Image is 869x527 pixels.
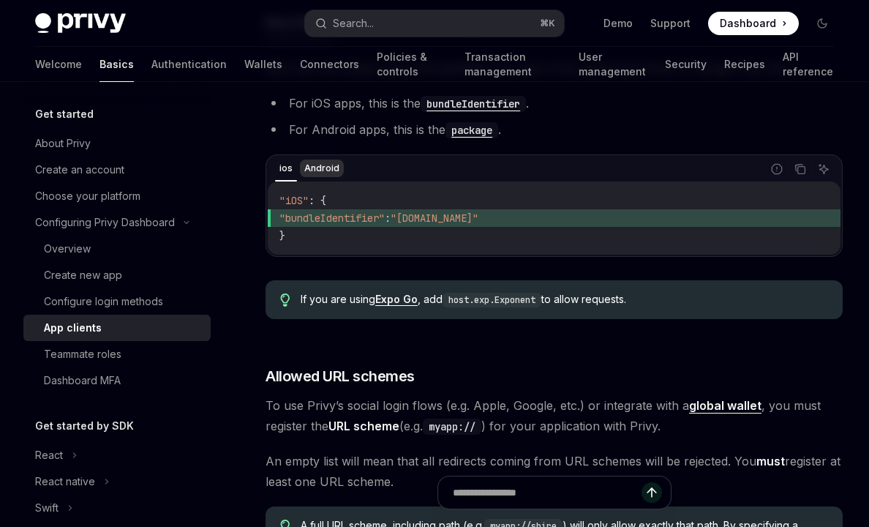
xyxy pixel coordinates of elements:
[23,495,211,521] button: Swift
[665,47,707,82] a: Security
[275,160,297,177] div: ios
[791,160,810,179] button: Copy the contents from the code block
[44,372,121,389] div: Dashboard MFA
[244,47,282,82] a: Wallets
[767,160,786,179] button: Report incorrect code
[689,398,761,414] a: global wallet
[391,212,478,225] span: "[DOMAIN_NAME]"
[377,47,447,82] a: Policies & controls
[279,194,309,207] span: "iOS"
[35,214,175,231] div: Configuring Privy Dashboard
[453,476,642,509] input: Ask a question...
[301,292,828,307] span: If you are using , add to allow requests.
[603,16,633,31] a: Demo
[23,157,211,183] a: Create an account
[23,262,211,288] a: Create new app
[423,419,481,435] code: myapp://
[44,345,121,363] div: Teammate roles
[35,161,124,179] div: Create an account
[99,47,134,82] a: Basics
[23,288,211,315] a: Configure login methods
[305,10,563,37] button: Search...⌘K
[421,96,526,111] a: bundleIdentifier
[35,446,63,464] div: React
[279,212,385,225] span: "bundleIdentifier"
[280,294,290,307] svg: Tip
[151,47,227,82] a: Authentication
[44,293,163,310] div: Configure login methods
[35,499,59,517] div: Swift
[35,105,94,123] h5: Get started
[266,451,843,492] span: An empty list will mean that all redirects coming from URL schemes will be rejected. You register...
[300,47,359,82] a: Connectors
[720,16,776,31] span: Dashboard
[23,341,211,367] a: Teammate roles
[309,194,326,207] span: : {
[421,96,526,112] code: bundleIdentifier
[266,395,843,436] span: To use Privy’s social login flows (e.g. Apple, Google, etc.) or integrate with a , you must regis...
[724,47,765,82] a: Recipes
[445,122,498,137] a: package
[35,13,126,34] img: dark logo
[810,12,834,35] button: Toggle dark mode
[579,47,647,82] a: User management
[540,18,555,29] span: ⌘ K
[23,442,211,468] button: React
[23,209,211,236] button: Configuring Privy Dashboard
[23,236,211,262] a: Overview
[708,12,799,35] a: Dashboard
[35,187,140,205] div: Choose your platform
[23,183,211,209] a: Choose your platform
[23,468,211,495] button: React native
[44,266,122,284] div: Create new app
[445,122,498,138] code: package
[35,47,82,82] a: Welcome
[35,473,95,490] div: React native
[464,47,561,82] a: Transaction management
[266,119,843,140] li: For Android apps, this is the .
[266,366,415,386] span: Allowed URL schemes
[35,135,91,152] div: About Privy
[279,229,285,242] span: }
[23,315,211,341] a: App clients
[44,240,91,258] div: Overview
[642,482,662,503] button: Send message
[650,16,691,31] a: Support
[44,319,102,337] div: App clients
[756,454,785,468] strong: must
[333,15,374,32] div: Search...
[35,417,134,435] h5: Get started by SDK
[266,93,843,113] li: For iOS apps, this is the .
[328,419,399,433] strong: URL scheme
[375,293,418,306] a: Expo Go
[814,160,833,179] button: Ask AI
[783,47,834,82] a: API reference
[23,367,211,394] a: Dashboard MFA
[300,160,344,177] div: Android
[443,293,541,307] code: host.exp.Exponent
[23,130,211,157] a: About Privy
[385,212,391,225] span: :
